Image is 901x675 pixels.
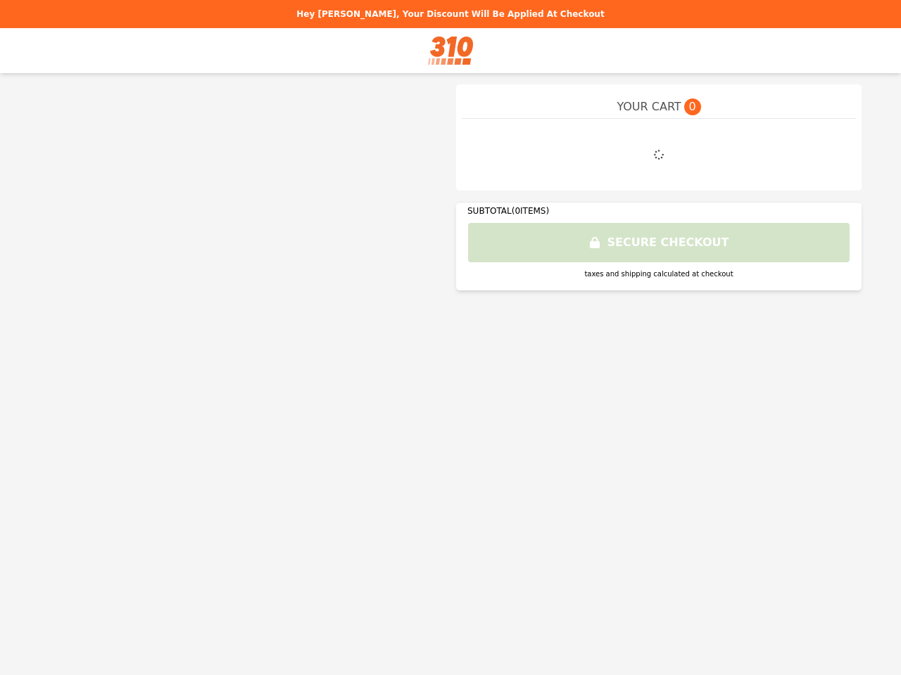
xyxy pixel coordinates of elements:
[8,8,893,20] p: Hey [PERSON_NAME], your discount will be applied at checkout
[467,206,512,216] span: SUBTOTAL
[684,98,701,115] span: 0
[428,37,474,65] img: Brand Logo
[617,98,681,115] span: YOUR CART
[512,206,549,216] span: ( 0 ITEMS)
[467,269,850,279] div: taxes and shipping calculated at checkout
